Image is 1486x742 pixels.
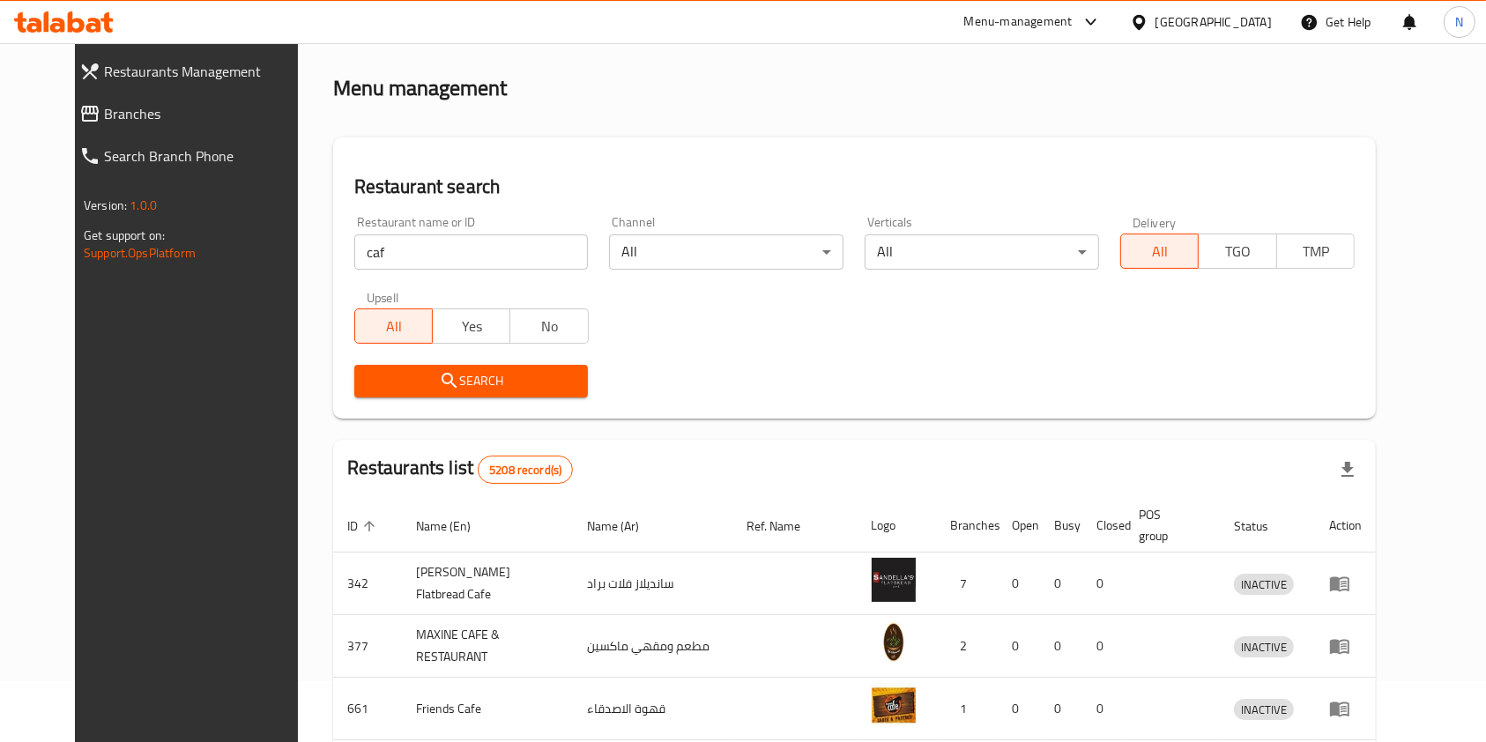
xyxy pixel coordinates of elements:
[354,234,589,270] input: Search for restaurant name or ID..
[872,683,916,727] img: Friends Cafe
[1234,636,1294,657] div: INACTIVE
[84,224,165,247] span: Get support on:
[1128,239,1192,264] span: All
[1120,234,1199,269] button: All
[999,615,1041,678] td: 0
[573,553,732,615] td: سانديلاز فلات براد
[368,370,575,392] span: Search
[478,456,573,484] div: Total records count
[333,553,402,615] td: 342
[858,499,937,553] th: Logo
[1326,449,1369,491] div: Export file
[333,74,507,102] h2: Menu management
[872,558,916,602] img: Sandella's Flatbread Cafe
[1455,12,1463,32] span: N
[1041,499,1083,553] th: Busy
[1234,637,1294,657] span: INACTIVE
[333,615,402,678] td: 377
[1155,12,1272,32] div: [GEOGRAPHIC_DATA]
[65,135,323,177] a: Search Branch Phone
[354,174,1355,200] h2: Restaurant search
[1276,234,1355,269] button: TMP
[354,365,589,397] button: Search
[999,553,1041,615] td: 0
[1206,239,1269,264] span: TGO
[1315,499,1376,553] th: Action
[367,291,399,303] label: Upsell
[347,455,574,484] h2: Restaurants list
[865,234,1099,270] div: All
[587,516,662,537] span: Name (Ar)
[402,615,574,678] td: MAXINE CAFE & RESTAURANT
[1083,615,1126,678] td: 0
[872,620,916,664] img: MAXINE CAFE & RESTAURANT
[479,462,572,479] span: 5208 record(s)
[573,678,732,740] td: قهوة الاصدقاء
[1083,553,1126,615] td: 0
[402,678,574,740] td: Friends Cafe
[333,678,402,740] td: 661
[1140,504,1199,546] span: POS group
[104,145,309,167] span: Search Branch Phone
[1041,615,1083,678] td: 0
[1234,574,1294,595] div: INACTIVE
[1234,516,1291,537] span: Status
[402,553,574,615] td: [PERSON_NAME] Flatbread Cafe
[65,93,323,135] a: Branches
[747,516,823,537] span: Ref. Name
[937,553,999,615] td: 7
[937,499,999,553] th: Branches
[104,61,309,82] span: Restaurants Management
[84,194,127,217] span: Version:
[1284,239,1348,264] span: TMP
[84,241,196,264] a: Support.OpsPlatform
[432,308,510,344] button: Yes
[1133,216,1177,228] label: Delivery
[1198,234,1276,269] button: TGO
[937,678,999,740] td: 1
[573,615,732,678] td: مطعم ومقهي ماكسين
[999,499,1041,553] th: Open
[937,615,999,678] td: 2
[999,678,1041,740] td: 0
[509,308,588,344] button: No
[362,314,426,339] span: All
[1329,635,1362,657] div: Menu
[609,234,843,270] div: All
[1041,678,1083,740] td: 0
[1329,698,1362,719] div: Menu
[1234,700,1294,720] span: INACTIVE
[1329,573,1362,594] div: Menu
[354,308,433,344] button: All
[440,314,503,339] span: Yes
[1041,553,1083,615] td: 0
[1234,575,1294,595] span: INACTIVE
[517,314,581,339] span: No
[416,516,494,537] span: Name (En)
[104,103,309,124] span: Branches
[130,194,157,217] span: 1.0.0
[65,50,323,93] a: Restaurants Management
[964,11,1073,33] div: Menu-management
[347,516,381,537] span: ID
[1083,499,1126,553] th: Closed
[1083,678,1126,740] td: 0
[1234,699,1294,720] div: INACTIVE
